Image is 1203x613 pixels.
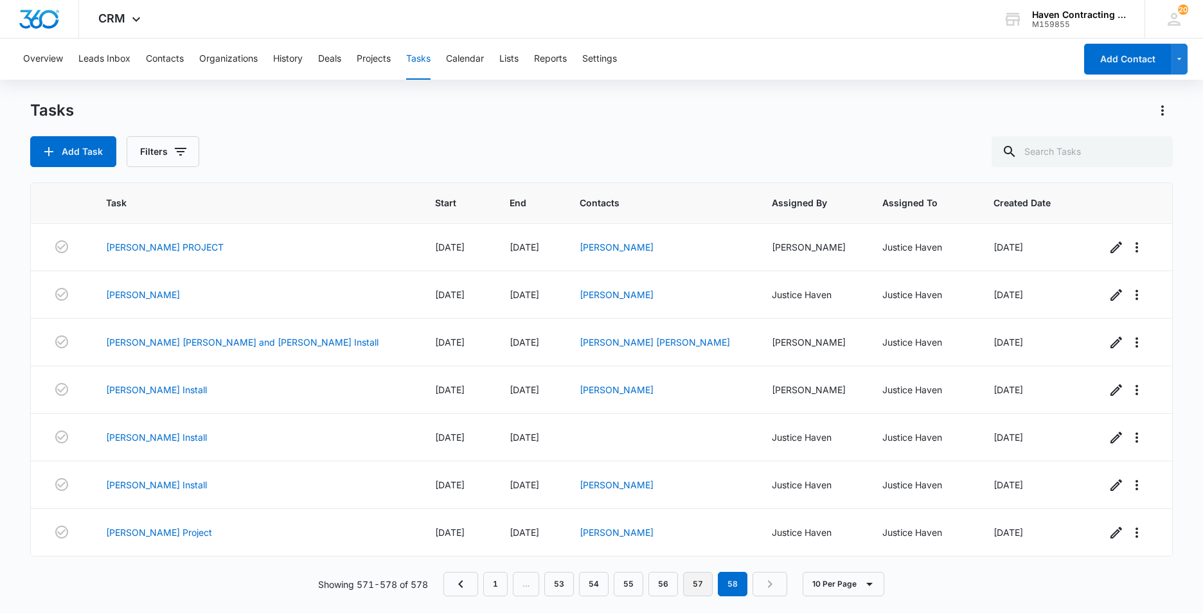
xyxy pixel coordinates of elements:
[30,101,74,120] h1: Tasks
[106,526,212,539] a: [PERSON_NAME] Project
[994,432,1023,443] span: [DATE]
[1032,20,1126,29] div: account id
[580,527,654,538] a: [PERSON_NAME]
[106,240,224,254] a: [PERSON_NAME] PROJECT
[580,242,654,253] a: [PERSON_NAME]
[406,39,431,80] button: Tasks
[772,335,851,349] div: [PERSON_NAME]
[510,337,539,348] span: [DATE]
[199,39,258,80] button: Organizations
[580,289,654,300] a: [PERSON_NAME]
[582,39,617,80] button: Settings
[106,478,207,492] a: [PERSON_NAME] Install
[98,12,125,25] span: CRM
[1178,4,1188,15] div: notifications count
[772,478,851,492] div: Justice Haven
[580,479,654,490] a: [PERSON_NAME]
[718,572,747,596] em: 58
[803,572,884,596] button: 10 Per Page
[772,240,851,254] div: [PERSON_NAME]
[648,572,678,596] a: Page 56
[772,383,851,396] div: [PERSON_NAME]
[357,39,391,80] button: Projects
[994,242,1023,253] span: [DATE]
[435,384,465,395] span: [DATE]
[1032,10,1126,20] div: account name
[534,39,567,80] button: Reports
[106,335,379,349] a: [PERSON_NAME] [PERSON_NAME] and [PERSON_NAME] Install
[994,337,1023,348] span: [DATE]
[614,572,643,596] a: Page 55
[882,478,962,492] div: Justice Haven
[273,39,303,80] button: History
[443,572,478,596] a: Previous Page
[510,242,539,253] span: [DATE]
[435,432,465,443] span: [DATE]
[580,196,722,209] span: Contacts
[882,431,962,444] div: Justice Haven
[435,242,465,253] span: [DATE]
[683,572,713,596] a: Page 57
[483,572,508,596] a: Page 1
[106,288,180,301] a: [PERSON_NAME]
[23,39,63,80] button: Overview
[106,383,207,396] a: [PERSON_NAME] Install
[435,196,460,209] span: Start
[994,289,1023,300] span: [DATE]
[882,383,962,396] div: Justice Haven
[994,196,1057,209] span: Created Date
[579,572,609,596] a: Page 54
[1152,100,1173,121] button: Actions
[106,196,386,209] span: Task
[580,337,730,348] a: [PERSON_NAME] [PERSON_NAME]
[994,527,1023,538] span: [DATE]
[510,479,539,490] span: [DATE]
[992,136,1173,167] input: Search Tasks
[510,527,539,538] span: [DATE]
[882,288,962,301] div: Justice Haven
[435,527,465,538] span: [DATE]
[544,572,574,596] a: Page 53
[772,196,833,209] span: Assigned By
[994,384,1023,395] span: [DATE]
[772,431,851,444] div: Justice Haven
[882,526,962,539] div: Justice Haven
[443,572,787,596] nav: Pagination
[78,39,130,80] button: Leads Inbox
[882,240,962,254] div: Justice Haven
[318,39,341,80] button: Deals
[146,39,184,80] button: Contacts
[510,432,539,443] span: [DATE]
[435,479,465,490] span: [DATE]
[882,335,962,349] div: Justice Haven
[994,479,1023,490] span: [DATE]
[30,136,116,167] button: Add Task
[510,384,539,395] span: [DATE]
[510,196,530,209] span: End
[127,136,199,167] button: Filters
[580,384,654,395] a: [PERSON_NAME]
[510,289,539,300] span: [DATE]
[106,431,207,444] a: [PERSON_NAME] Install
[882,196,943,209] span: Assigned To
[435,289,465,300] span: [DATE]
[772,288,851,301] div: Justice Haven
[446,39,484,80] button: Calendar
[772,526,851,539] div: Justice Haven
[435,337,465,348] span: [DATE]
[1084,44,1171,75] button: Add Contact
[499,39,519,80] button: Lists
[1178,4,1188,15] span: 20
[318,578,428,591] p: Showing 571-578 of 578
